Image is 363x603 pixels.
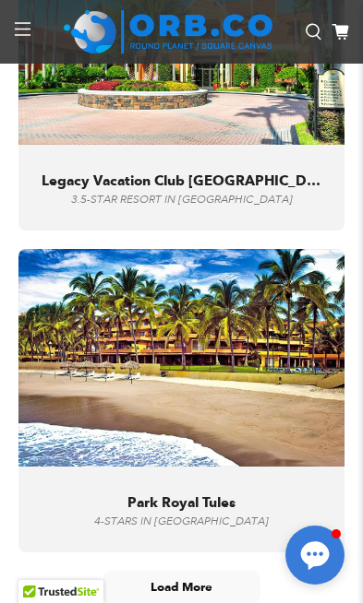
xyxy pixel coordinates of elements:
[285,526,345,585] button: Open chat window
[103,571,260,603] button: Load More
[71,193,293,207] span: 3.5-STAR RESORT in [GEOGRAPHIC_DATA]
[94,514,269,528] span: 4-STARS in [GEOGRAPHIC_DATA]
[127,494,236,511] span: Park Royal Tules
[151,579,212,595] span: Load More
[42,172,321,189] span: Legacy Vacation Club [GEOGRAPHIC_DATA]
